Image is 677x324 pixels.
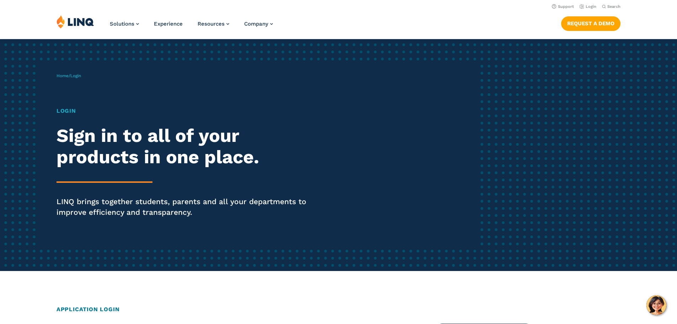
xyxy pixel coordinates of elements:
span: Resources [198,21,225,27]
a: Login [580,4,596,9]
button: Hello, have a question? Let’s chat. [646,295,666,315]
h2: Application Login [57,305,620,314]
button: Open Search Bar [602,4,620,9]
h2: Sign in to all of your products in one place. [57,125,317,168]
a: Experience [154,21,183,27]
a: Solutions [110,21,139,27]
p: LINQ brings together students, parents and all your departments to improve efficiency and transpa... [57,196,317,218]
nav: Primary Navigation [110,15,273,38]
h1: Login [57,107,317,115]
span: Search [607,4,620,9]
img: LINQ | K‑12 Software [57,15,94,28]
span: / [57,73,81,78]
a: Support [552,4,574,9]
span: Solutions [110,21,134,27]
a: Request a Demo [561,16,620,31]
nav: Button Navigation [561,15,620,31]
a: Resources [198,21,229,27]
span: Company [244,21,268,27]
a: Company [244,21,273,27]
a: Home [57,73,69,78]
span: Login [70,73,81,78]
